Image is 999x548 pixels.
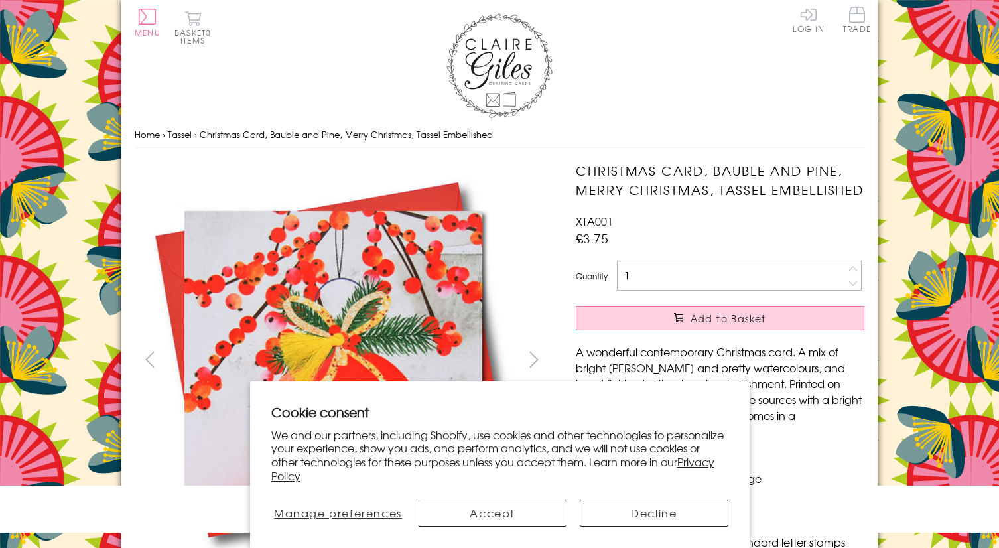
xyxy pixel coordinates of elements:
span: Add to Basket [691,312,766,325]
img: Claire Giles Greetings Cards [446,13,553,118]
button: Add to Basket [576,306,864,330]
button: Decline [580,500,728,527]
span: Trade [843,7,871,33]
span: XTA001 [576,213,613,229]
span: › [194,128,197,141]
button: Basket0 items [174,11,211,44]
a: Trade [843,7,871,35]
a: Home [135,128,160,141]
button: Accept [419,500,567,527]
span: 0 items [180,27,211,46]
a: Tassel [168,128,192,141]
p: A wonderful contemporary Christmas card. A mix of bright [PERSON_NAME] and pretty watercolours, a... [576,344,864,439]
label: Quantity [576,270,608,282]
button: next [519,344,549,374]
a: Log In [793,7,825,33]
span: Christmas Card, Bauble and Pine, Merry Christmas, Tassel Embellished [200,128,493,141]
nav: breadcrumbs [135,121,864,149]
h2: Cookie consent [271,403,728,421]
span: £3.75 [576,229,608,247]
span: › [163,128,165,141]
button: Menu [135,9,161,36]
button: prev [135,344,165,374]
span: Menu [135,27,161,38]
h1: Christmas Card, Bauble and Pine, Merry Christmas, Tassel Embellished [576,161,864,200]
span: Manage preferences [274,505,402,521]
a: Privacy Policy [271,454,714,484]
button: Manage preferences [271,500,405,527]
p: We and our partners, including Shopify, use cookies and other technologies to personalize your ex... [271,428,728,483]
